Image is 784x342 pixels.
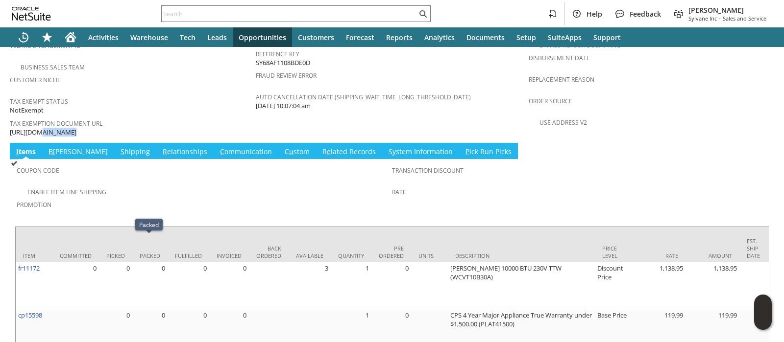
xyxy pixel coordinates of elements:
span: R [163,147,167,156]
span: y [392,147,396,156]
span: S [121,147,124,156]
a: Support [588,27,627,47]
a: Related Records [320,147,378,158]
span: B [49,147,53,156]
a: Fraud Review Error [256,71,317,80]
span: [PERSON_NAME] [688,5,766,15]
a: cp15598 [18,311,42,319]
a: Replacement reason [529,75,594,84]
a: Warehouse [124,27,174,47]
div: Units [418,252,441,259]
svg: logo [12,7,51,21]
svg: Shortcuts [41,31,53,43]
a: B[PERSON_NAME] [46,147,110,158]
div: Rate [639,252,678,259]
svg: Recent Records [18,31,29,43]
span: Sales and Service [723,15,766,22]
div: Shortcuts [35,27,59,47]
a: Enable Item Line Shipping [27,188,106,196]
td: 0 [168,262,209,309]
a: Analytics [418,27,461,47]
a: Promotion [17,201,51,209]
iframe: Click here to launch Oracle Guided Learning Help Panel [754,295,772,330]
span: u [289,147,294,156]
div: Packed [139,221,159,228]
a: Use Address V2 [539,118,587,127]
span: C [220,147,224,156]
a: Relationships [160,147,210,158]
input: Search [162,8,417,20]
span: NotExempt [10,106,44,115]
td: 0 [99,262,132,309]
a: Activities [82,27,124,47]
a: SuiteApps [542,27,588,47]
svg: Home [65,31,76,43]
td: Discount Price [595,262,632,309]
span: Sylvane Inc [688,15,717,22]
span: Activities [88,33,119,42]
td: 0 [209,262,249,309]
span: Analytics [424,33,455,42]
a: Reference Key [256,50,299,58]
a: Tax Exempt Status [10,97,68,106]
span: SY68AF1108BDE0D [256,58,310,68]
a: Home [59,27,82,47]
a: Communication [218,147,274,158]
td: 0 [52,262,99,309]
div: Price Level [602,245,624,259]
span: Documents [466,33,505,42]
a: Leads [201,27,233,47]
a: Coupon Code [17,166,59,175]
a: Auto Cancellation Date (shipping_wait_time_long_threshold_date) [256,93,471,101]
a: fr11172 [18,264,40,273]
span: Help [587,9,602,19]
span: Opportunities [239,33,286,42]
img: Checked [10,159,18,167]
div: Pre Ordered [379,245,404,259]
a: Custom [282,147,312,158]
span: I [16,147,19,156]
td: 0 [132,262,168,309]
div: Invoiced [217,252,242,259]
td: 0 [371,262,411,309]
a: Rate [392,188,406,196]
a: Items [14,147,38,158]
a: Transaction Discount [392,166,464,175]
span: Setup [516,33,536,42]
span: e [327,147,331,156]
td: 1,138.95 [632,262,686,309]
a: Unrolled view on [757,145,768,157]
div: Amount [693,252,732,259]
span: Support [593,33,621,42]
span: Feedback [630,9,661,19]
a: Customer Niche [10,76,61,84]
div: Description [455,252,588,259]
td: 1,138.95 [686,262,739,309]
div: Back Ordered [256,245,281,259]
a: Tech [174,27,201,47]
div: Packed [140,252,160,259]
a: Business Sales Team [21,63,85,71]
a: Recent Records [12,27,35,47]
a: Shipping [118,147,152,158]
span: [DATE] 10:07:04 am [256,101,311,111]
span: Reports [386,33,413,42]
span: [URL][DOMAIN_NAME] [10,128,76,137]
a: Forecast [340,27,380,47]
span: Forecast [346,33,374,42]
a: Opportunities [233,27,292,47]
a: Pick Run Picks [463,147,514,158]
span: Leads [207,33,227,42]
span: P [465,147,469,156]
div: Est. Ship Date [747,237,760,259]
span: Oracle Guided Learning Widget. To move around, please hold and drag [754,313,772,330]
div: Item [23,252,45,259]
div: Picked [106,252,125,259]
a: Tax Exemption Document URL [10,119,102,128]
span: Customers [298,33,334,42]
td: 1 [331,262,371,309]
span: SuiteApps [548,33,582,42]
a: Reports [380,27,418,47]
svg: Search [417,8,429,20]
a: Documents [461,27,511,47]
